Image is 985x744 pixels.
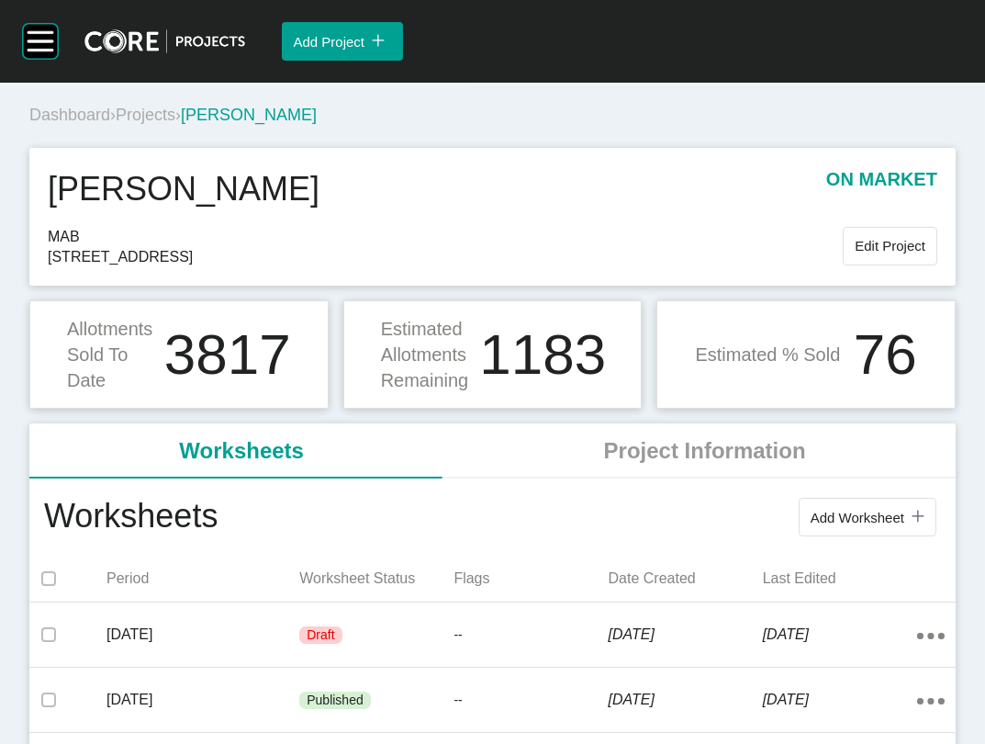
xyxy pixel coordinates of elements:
h1: 3817 [164,326,291,383]
p: -- [453,626,608,645]
p: -- [453,692,608,710]
span: [PERSON_NAME] [181,106,317,124]
p: Last Edited [763,569,917,589]
p: [DATE] [609,690,763,710]
span: › [175,106,181,124]
button: Edit Project [843,227,937,265]
span: › [110,106,116,124]
p: [DATE] [763,625,917,645]
p: Worksheet Status [299,569,453,589]
p: Flags [453,569,608,589]
h1: Worksheets [44,493,218,541]
p: Estimated % Sold [696,342,841,367]
p: [DATE] [609,625,763,645]
button: Add Worksheet [799,498,936,536]
p: Period [106,569,299,589]
span: [STREET_ADDRESS] [48,247,843,267]
p: on market [826,166,937,212]
h1: 76 [854,326,917,383]
a: Dashboard [29,106,110,124]
p: Draft [307,626,334,645]
p: [DATE] [763,690,917,710]
span: Add Project [293,34,364,50]
h1: 1183 [479,326,606,383]
p: Allotments Sold To Date [67,316,153,393]
li: Worksheets [29,423,453,479]
p: Date Created [609,569,763,589]
p: Published [307,692,364,710]
button: Add Project [282,22,403,61]
p: [DATE] [106,690,299,710]
span: Edit Project [855,238,925,254]
p: [DATE] [106,625,299,645]
h1: [PERSON_NAME] [48,166,319,212]
a: Projects [116,106,175,124]
span: Add Worksheet [811,510,904,525]
li: Project Information [453,423,956,479]
span: MAB [48,227,843,247]
p: Estimated Allotments Remaining [381,316,469,393]
img: core-logo-dark.3138cae2.png [84,29,245,53]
